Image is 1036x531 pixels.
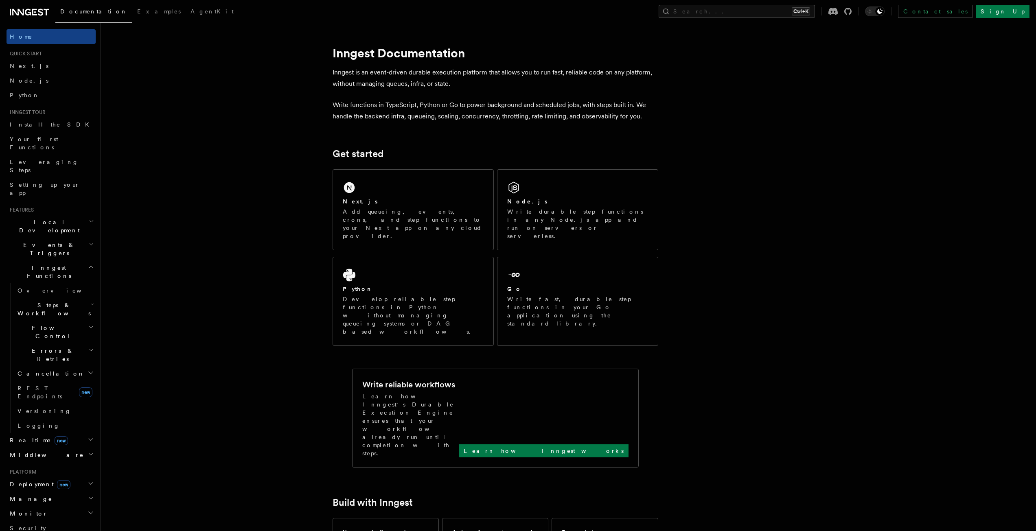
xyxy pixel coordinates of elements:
[79,387,92,397] span: new
[10,159,79,173] span: Leveraging Steps
[333,497,413,508] a: Build with Inngest
[14,347,88,363] span: Errors & Retries
[14,404,96,418] a: Versioning
[14,301,91,317] span: Steps & Workflows
[14,343,96,366] button: Errors & Retries
[14,366,96,381] button: Cancellation
[7,241,89,257] span: Events & Triggers
[333,148,383,160] a: Get started
[7,264,88,280] span: Inngest Functions
[10,136,58,151] span: Your first Functions
[497,169,658,250] a: Node.jsWrite durable step functions in any Node.js app and run on servers or serverless.
[7,215,96,238] button: Local Development
[792,7,810,15] kbd: Ctrl+K
[507,295,648,328] p: Write fast, durable step functions in your Go application using the standard library.
[10,33,33,41] span: Home
[7,495,53,503] span: Manage
[507,285,522,293] h2: Go
[7,451,84,459] span: Middleware
[7,50,42,57] span: Quick start
[10,121,94,128] span: Install the SDK
[55,2,132,23] a: Documentation
[60,8,127,15] span: Documentation
[7,207,34,213] span: Features
[55,436,68,445] span: new
[459,444,629,457] a: Learn how Inngest works
[10,77,48,84] span: Node.js
[14,381,96,404] a: REST Endpointsnew
[333,99,658,122] p: Write functions in TypeScript, Python or Go to power background and scheduled jobs, with steps bu...
[10,92,39,98] span: Python
[7,492,96,506] button: Manage
[464,447,624,455] p: Learn how Inngest works
[659,5,815,18] button: Search...Ctrl+K
[343,285,373,293] h2: Python
[7,132,96,155] a: Your first Functions
[333,257,494,346] a: PythonDevelop reliable step functions in Python without managing queueing systems or DAG based wo...
[898,5,972,18] a: Contact sales
[132,2,186,22] a: Examples
[137,8,181,15] span: Examples
[333,46,658,60] h1: Inngest Documentation
[191,8,234,15] span: AgentKit
[7,177,96,200] a: Setting up your app
[10,63,48,69] span: Next.js
[343,197,378,205] h2: Next.js
[7,477,96,492] button: Deploymentnew
[14,298,96,321] button: Steps & Workflows
[362,392,459,457] p: Learn how Inngest's Durable Execution Engine ensures that your workflow already run until complet...
[7,238,96,260] button: Events & Triggers
[7,109,46,116] span: Inngest tour
[497,257,658,346] a: GoWrite fast, durable step functions in your Go application using the standard library.
[7,218,89,234] span: Local Development
[7,433,96,448] button: Realtimenew
[14,369,85,378] span: Cancellation
[7,469,37,475] span: Platform
[7,436,68,444] span: Realtime
[7,29,96,44] a: Home
[186,2,239,22] a: AgentKit
[18,385,62,400] span: REST Endpoints
[14,324,88,340] span: Flow Control
[7,88,96,103] a: Python
[7,448,96,462] button: Middleware
[18,408,71,414] span: Versioning
[14,283,96,298] a: Overview
[7,73,96,88] a: Node.js
[14,418,96,433] a: Logging
[333,169,494,250] a: Next.jsAdd queueing, events, crons, and step functions to your Next app on any cloud provider.
[507,208,648,240] p: Write durable step functions in any Node.js app and run on servers or serverless.
[7,59,96,73] a: Next.js
[333,67,658,90] p: Inngest is an event-driven durable execution platform that allows you to run fast, reliable code ...
[976,5,1029,18] a: Sign Up
[865,7,885,16] button: Toggle dark mode
[7,155,96,177] a: Leveraging Steps
[57,480,70,489] span: new
[343,208,484,240] p: Add queueing, events, crons, and step functions to your Next app on any cloud provider.
[7,480,70,488] span: Deployment
[362,379,455,390] h2: Write reliable workflows
[7,117,96,132] a: Install the SDK
[7,260,96,283] button: Inngest Functions
[18,287,101,294] span: Overview
[507,197,548,205] h2: Node.js
[343,295,484,336] p: Develop reliable step functions in Python without managing queueing systems or DAG based workflows.
[7,283,96,433] div: Inngest Functions
[7,509,48,518] span: Monitor
[7,506,96,521] button: Monitor
[10,181,80,196] span: Setting up your app
[18,422,60,429] span: Logging
[14,321,96,343] button: Flow Control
